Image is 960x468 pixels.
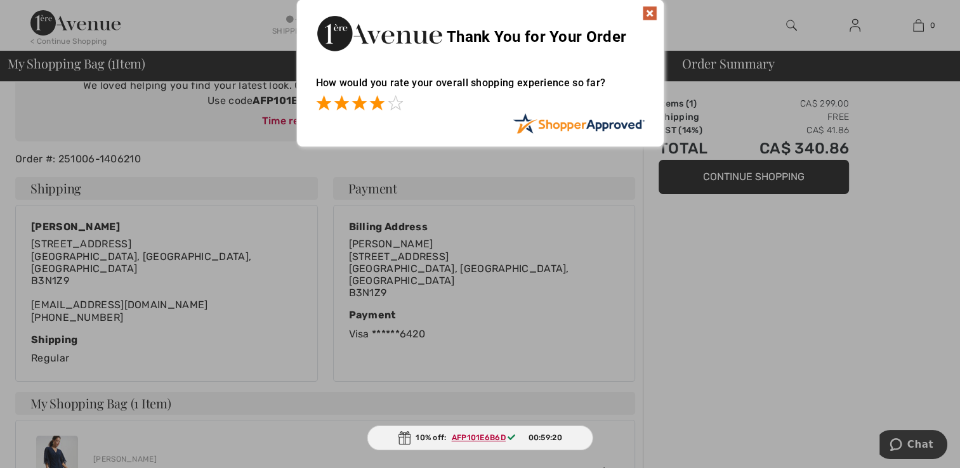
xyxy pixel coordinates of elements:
div: How would you rate your overall shopping experience so far? [316,64,645,113]
ins: AFP101E6B6D [452,433,506,442]
span: Thank You for Your Order [447,28,626,46]
span: Chat [28,9,54,20]
img: Gift.svg [398,431,411,445]
img: Thank You for Your Order [316,12,443,55]
div: 10% off: [367,426,593,450]
img: x [642,6,657,21]
span: 00:59:20 [528,432,562,443]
